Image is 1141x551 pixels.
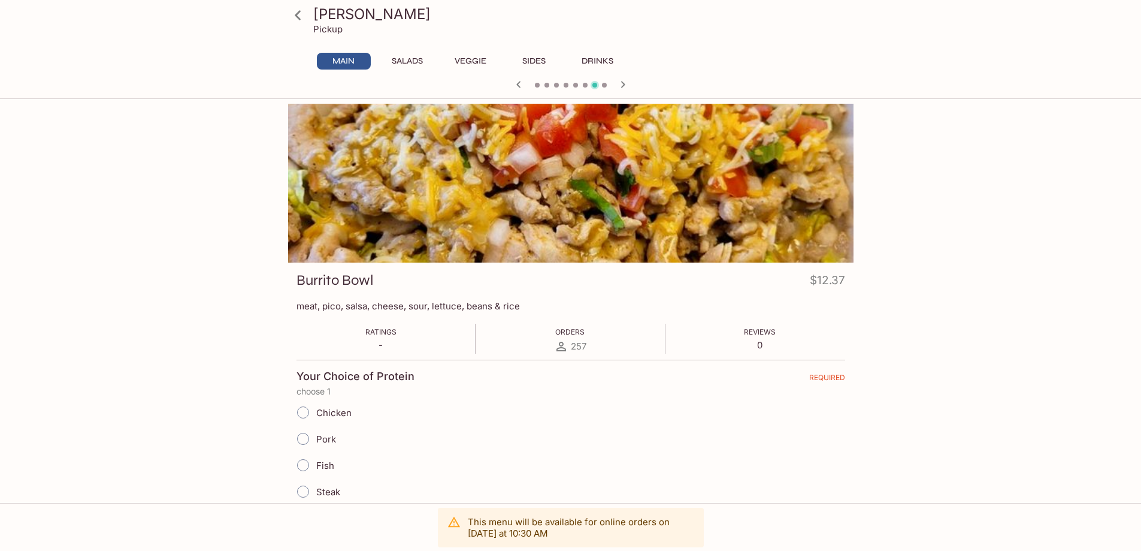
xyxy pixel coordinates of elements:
[555,327,585,336] span: Orders
[744,339,776,351] p: 0
[288,104,854,263] div: Burrito Bowl
[316,486,340,498] span: Steak
[296,370,414,383] h4: Your Choice of Protein
[380,53,434,70] button: Salads
[296,271,374,290] h3: Burrito Bowl
[571,53,625,70] button: Drinks
[296,387,845,396] p: choose 1
[313,23,343,35] p: Pickup
[316,433,336,445] span: Pork
[571,341,586,352] span: 257
[507,53,561,70] button: Sides
[296,300,845,312] p: meat, pico, salsa, cheese, sour, lettuce, beans & rice
[810,271,845,294] h4: $12.37
[316,460,334,471] span: Fish
[468,516,694,539] p: This menu will be available for online orders on [DATE] at 10:30 AM
[365,327,397,336] span: Ratings
[809,373,845,387] span: REQUIRED
[313,5,849,23] h3: [PERSON_NAME]
[444,53,498,70] button: Veggie
[317,53,371,70] button: Main
[316,407,352,418] span: Chicken
[365,339,397,351] p: -
[744,327,776,336] span: Reviews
